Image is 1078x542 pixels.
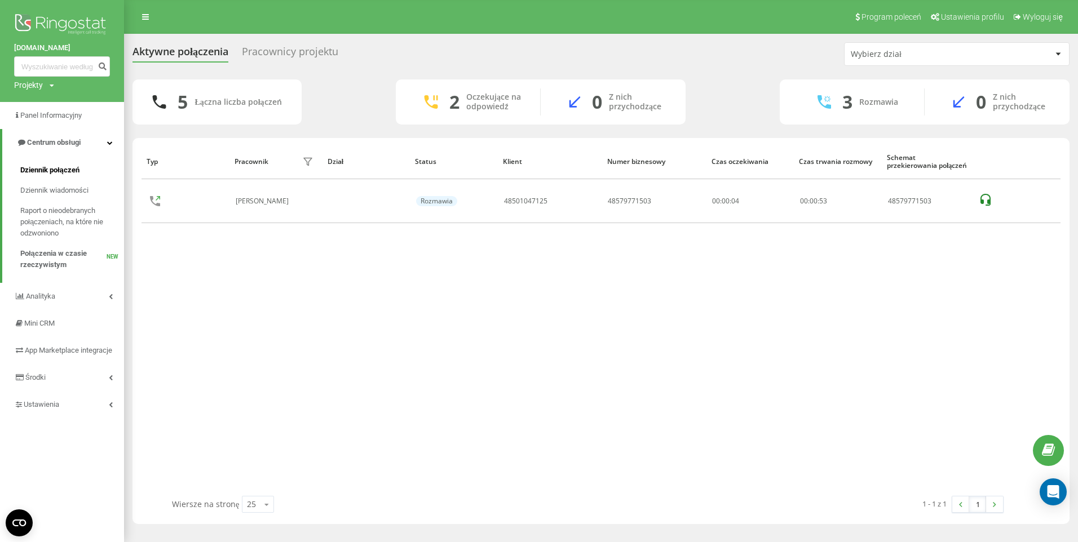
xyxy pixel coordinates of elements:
[25,346,112,354] span: App Marketplace integracje
[328,158,405,166] div: Dział
[800,197,827,205] div: : :
[887,154,967,170] div: Schemat przekierowania połączeń
[178,91,188,113] div: 5
[922,498,947,509] div: 1 - 1 z 1
[26,292,55,300] span: Analityka
[993,92,1053,112] div: Z nich przychodzące
[415,158,492,166] div: Status
[242,46,338,63] div: Pracownicy projektu
[24,400,59,408] span: Ustawienia
[859,97,898,107] div: Rozmawia
[466,92,523,112] div: Oczekujące na odpowiedź
[235,158,268,166] div: Pracownik
[236,197,291,205] div: [PERSON_NAME]
[969,496,986,512] a: 1
[20,243,124,275] a: Połączenia w czasie rzeczywistymNEW
[799,158,876,166] div: Czas trwania rozmowy
[20,180,124,201] a: Dziennik wiadomości
[712,197,788,205] div: 00:00:04
[14,42,110,54] a: [DOMAIN_NAME]
[861,12,921,21] span: Program poleceń
[195,97,281,107] div: Łączna liczba połączeń
[842,91,852,113] div: 3
[20,165,79,176] span: Dziennik połączeń
[14,56,110,77] input: Wyszukiwanie według numeru
[25,373,46,381] span: Środki
[172,499,239,509] span: Wiersze na stronę
[608,197,651,205] div: 48579771503
[504,197,547,205] div: 48501047125
[132,46,228,63] div: Aktywne połączenia
[14,11,110,39] img: Ringostat logo
[607,158,701,166] div: Numer biznesowy
[503,158,597,166] div: Klient
[14,79,43,91] div: Projekty
[20,205,118,239] span: Raport o nieodebranych połączeniach, na które nie odzwoniono
[20,248,107,270] span: Połączenia w czasie rzeczywistym
[976,91,986,113] div: 0
[592,91,602,113] div: 0
[20,201,124,243] a: Raport o nieodebranych połączeniach, na które nie odzwoniono
[941,12,1004,21] span: Ustawienia profilu
[247,499,256,510] div: 25
[888,197,967,205] div: 48579771503
[819,196,827,206] span: 53
[851,50,986,59] div: Wybierz dział
[1040,478,1067,505] div: Open Intercom Messenger
[1023,12,1063,21] span: Wyloguj się
[2,129,124,156] a: Centrum obsługi
[609,92,669,112] div: Z nich przychodzące
[712,158,789,166] div: Czas oczekiwania
[20,160,124,180] a: Dziennik połączeń
[24,319,55,327] span: Mini CRM
[6,509,33,536] button: Open CMP widget
[20,185,89,196] span: Dziennik wiadomości
[800,196,808,206] span: 00
[416,196,457,206] div: Rozmawia
[20,111,82,119] span: Panel Informacyjny
[810,196,818,206] span: 00
[147,158,224,166] div: Typ
[449,91,460,113] div: 2
[27,138,81,146] span: Centrum obsługi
